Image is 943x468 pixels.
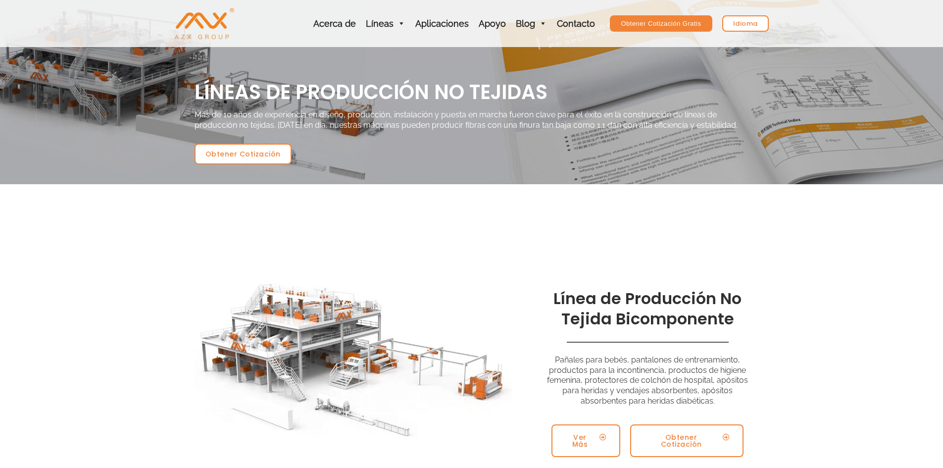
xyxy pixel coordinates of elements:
p: Pañales para bebés, pantalones de entrenamiento, productos para la incontinencia, productos de hi... [546,355,749,407]
a: Obtener Cotización [630,424,744,457]
picture: Lines 1 [195,354,512,364]
p: Más de 10 años de experiencia en diseño, producción, instalación y puesta en marcha fueron clave ... [195,110,749,131]
h1: LÍNEAS DE PRODUCCIÓN NO TEJIDAS [195,79,749,105]
span: Obtener Cotización [644,434,718,448]
a: Idioma [722,15,769,32]
a: Ver Más [551,424,620,457]
a: Obtener Cotización [195,144,292,164]
a: AZX Maquinaria No Tejida [175,18,234,28]
h2: Línea de Producción No Tejida Bicomponente [546,288,749,329]
span: Ver Más [565,434,595,448]
span: Obtener Cotización [205,151,281,157]
a: Obtener Cotización Gratis [610,15,712,32]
